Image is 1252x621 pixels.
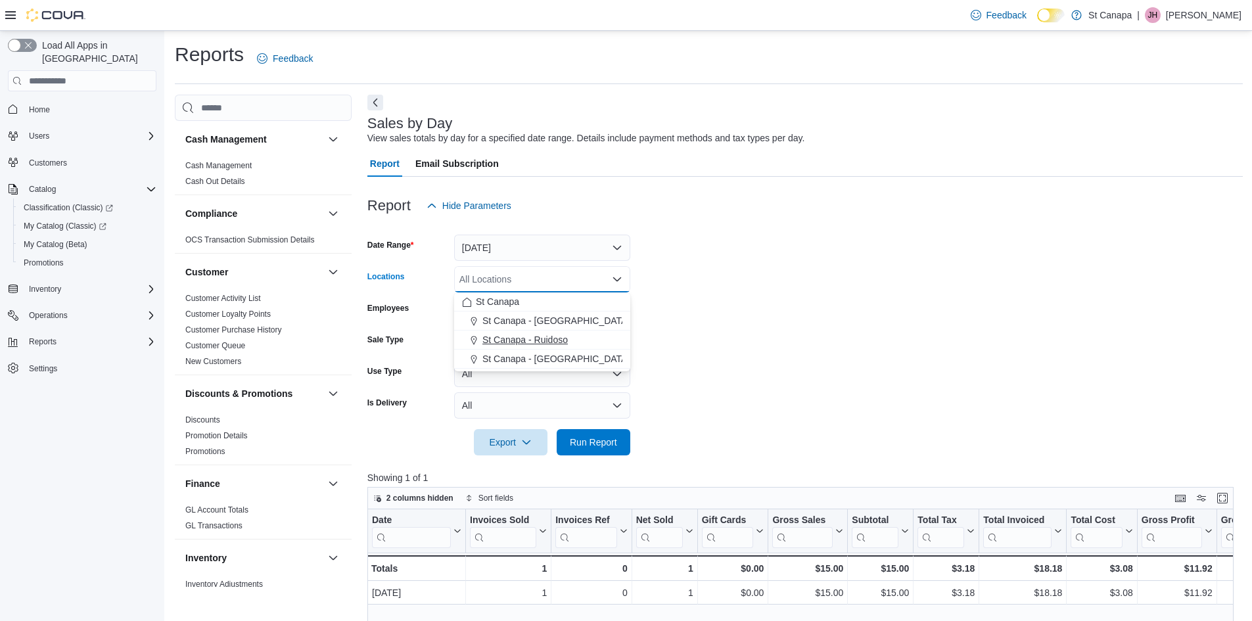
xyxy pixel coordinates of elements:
button: Discounts & Promotions [185,387,323,400]
div: Gross Sales [772,515,833,548]
span: GL Transactions [185,520,243,531]
button: Catalog [24,181,61,197]
span: Report [370,150,400,177]
h3: Inventory [185,551,227,564]
div: $0.00 [702,585,764,601]
div: Gross Sales [772,515,833,527]
a: Customers [24,155,72,171]
button: Customer [325,264,341,280]
a: GL Account Totals [185,505,248,515]
div: Gift Cards [701,515,753,527]
button: Net Sold [636,515,693,548]
div: $3.18 [917,561,975,576]
span: Promotions [18,255,156,271]
span: Classification (Classic) [18,200,156,216]
p: [PERSON_NAME] [1166,7,1241,23]
div: $3.08 [1071,561,1132,576]
button: Run Report [557,429,630,455]
label: Is Delivery [367,398,407,408]
button: Customer [185,265,323,279]
button: Sort fields [460,490,519,506]
span: Run Report [570,436,617,449]
button: Export [474,429,547,455]
p: Showing 1 of 1 [367,471,1243,484]
div: Compliance [175,232,352,253]
a: My Catalog (Beta) [18,237,93,252]
span: Catalog [29,184,56,195]
button: Users [24,128,55,144]
button: Subtotal [852,515,909,548]
div: Net Sold [636,515,682,527]
span: Feedback [273,52,313,65]
span: Home [29,104,50,115]
a: My Catalog (Classic) [13,217,162,235]
button: Invoices Ref [555,515,627,548]
a: Cash Management [185,161,252,170]
a: Customer Purchase History [185,325,282,334]
span: Customer Queue [185,340,245,351]
span: Dark Mode [1037,22,1038,23]
span: Export [482,429,540,455]
div: Total Cost [1071,515,1122,527]
button: Discounts & Promotions [325,386,341,402]
div: $11.92 [1142,561,1213,576]
div: Subtotal [852,515,898,548]
span: St Canapa - [GEOGRAPHIC_DATA][PERSON_NAME] [482,352,705,365]
button: Operations [24,308,73,323]
button: All [454,392,630,419]
button: Gross Sales [772,515,843,548]
nav: Complex example [8,94,156,412]
a: Discounts [185,415,220,425]
span: My Catalog (Beta) [24,239,87,250]
span: Promotion Details [185,430,248,441]
button: Reports [24,334,62,350]
span: Settings [24,360,156,377]
span: Promotions [185,446,225,457]
div: Finance [175,502,352,539]
button: St Canapa - [GEOGRAPHIC_DATA][PERSON_NAME] [454,350,630,369]
span: Customer Activity List [185,293,261,304]
label: Use Type [367,366,402,377]
span: My Catalog (Classic) [24,221,106,231]
span: St Canapa [476,295,519,308]
div: Discounts & Promotions [175,412,352,465]
a: Cash Out Details [185,177,245,186]
h1: Reports [175,41,244,68]
button: My Catalog (Beta) [13,235,162,254]
a: Promotions [18,255,69,271]
span: Settings [29,363,57,374]
span: GL Account Totals [185,505,248,515]
button: Customers [3,153,162,172]
a: Customer Queue [185,341,245,350]
button: Compliance [325,206,341,221]
span: Inventory [29,284,61,294]
div: Gross Profit [1142,515,1202,548]
a: Customer Activity List [185,294,261,303]
button: Compliance [185,207,323,220]
span: Email Subscription [415,150,499,177]
div: Invoices Ref [555,515,616,527]
button: Finance [325,476,341,492]
button: Promotions [13,254,162,272]
div: $15.00 [852,561,909,576]
div: 1 [470,561,547,576]
p: | [1137,7,1140,23]
button: Finance [185,477,323,490]
h3: Customer [185,265,228,279]
div: Invoices Sold [470,515,536,527]
button: Catalog [3,180,162,198]
span: Load All Apps in [GEOGRAPHIC_DATA] [37,39,156,65]
a: Feedback [965,2,1032,28]
div: Customer [175,290,352,375]
span: Customers [24,154,156,171]
div: Total Cost [1071,515,1122,548]
div: Subtotal [852,515,898,527]
div: Gross Profit [1142,515,1202,527]
span: Catalog [24,181,156,197]
label: Date Range [367,240,414,250]
span: Reports [24,334,156,350]
span: My Catalog (Beta) [18,237,156,252]
a: Inventory Adjustments [185,580,263,589]
button: Total Cost [1071,515,1132,548]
